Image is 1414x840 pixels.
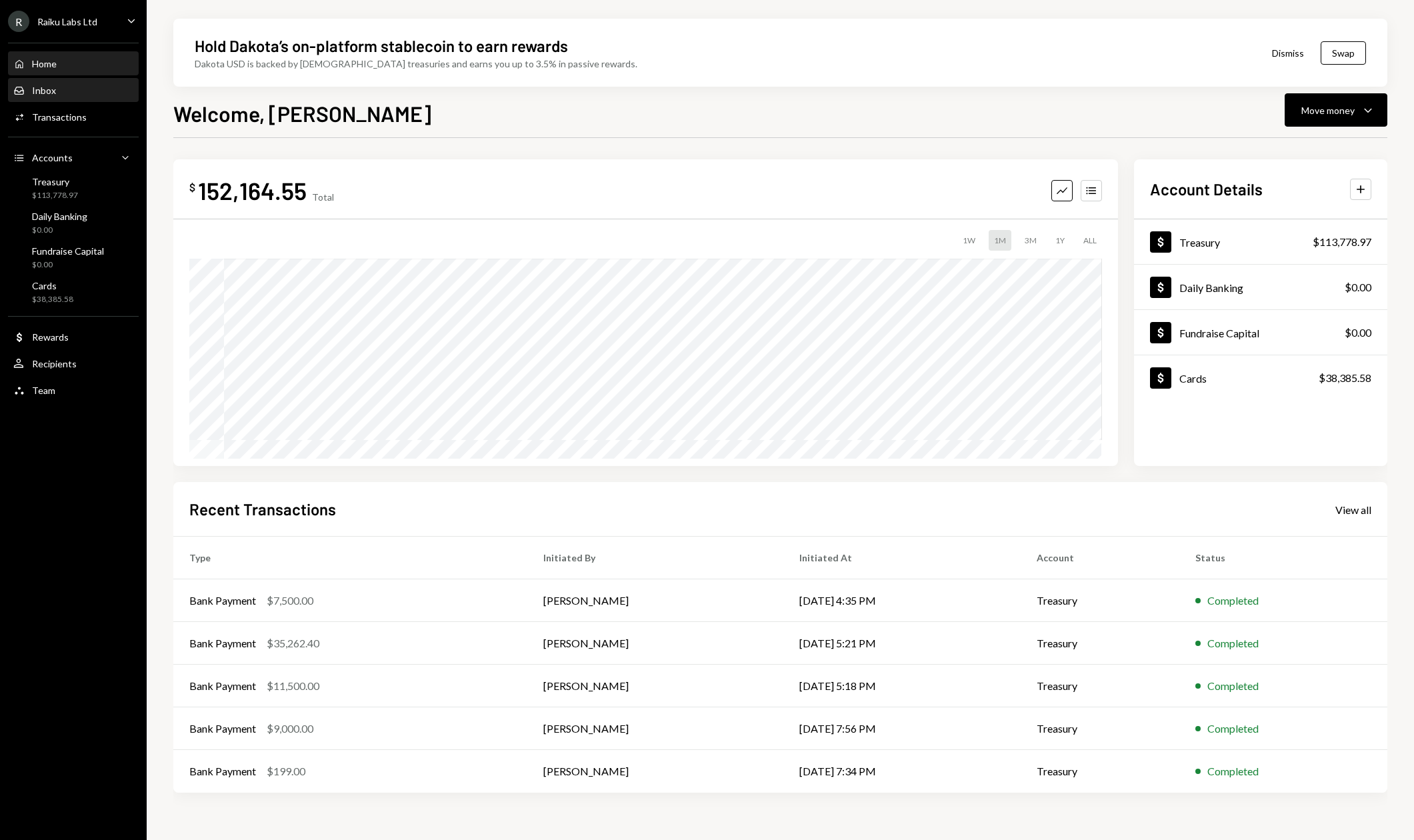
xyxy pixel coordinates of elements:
[1021,622,1179,665] td: Treasury
[189,763,256,779] div: Bank Payment
[198,175,307,205] div: 152,164.55
[527,707,783,750] td: [PERSON_NAME]
[1179,372,1207,385] div: Cards
[8,105,139,129] a: Transactions
[32,331,69,343] div: Rewards
[32,58,57,69] div: Home
[37,16,97,27] div: Raiku Labs Ltd
[189,498,336,520] h2: Recent Transactions
[173,100,431,127] h1: Welcome, [PERSON_NAME]
[1078,230,1102,251] div: ALL
[8,145,139,169] a: Accounts
[1019,230,1042,251] div: 3M
[8,207,139,239] a: Daily Banking$0.00
[32,259,104,271] div: $0.00
[1134,310,1387,355] a: Fundraise Capital$0.00
[527,537,783,579] th: Initiated By
[783,579,1021,622] td: [DATE] 4:35 PM
[1021,537,1179,579] th: Account
[8,241,139,273] a: Fundraise Capital$0.00
[783,665,1021,707] td: [DATE] 5:18 PM
[189,721,256,737] div: Bank Payment
[8,11,29,32] div: R
[173,537,527,579] th: Type
[1335,502,1371,517] a: View all
[32,85,56,96] div: Inbox
[1207,763,1259,779] div: Completed
[267,763,305,779] div: $199.00
[1021,707,1179,750] td: Treasury
[32,152,73,163] div: Accounts
[1255,37,1321,69] button: Dismiss
[1301,103,1355,117] div: Move money
[8,276,139,308] a: Cards$38,385.58
[1021,750,1179,793] td: Treasury
[32,111,87,123] div: Transactions
[8,325,139,349] a: Rewards
[195,57,637,71] div: Dakota USD is backed by [DEMOGRAPHIC_DATA] treasuries and earns you up to 3.5% in passive rewards.
[1179,281,1243,294] div: Daily Banking
[32,358,77,369] div: Recipients
[1345,325,1371,341] div: $0.00
[1345,279,1371,295] div: $0.00
[1179,236,1220,249] div: Treasury
[8,78,139,102] a: Inbox
[1021,665,1179,707] td: Treasury
[1313,234,1371,250] div: $113,778.97
[957,230,981,251] div: 1W
[1207,721,1259,737] div: Completed
[1134,265,1387,309] a: Daily Banking$0.00
[8,351,139,375] a: Recipients
[527,579,783,622] td: [PERSON_NAME]
[32,294,73,305] div: $38,385.58
[1285,93,1387,127] button: Move money
[189,593,256,609] div: Bank Payment
[267,721,313,737] div: $9,000.00
[8,51,139,75] a: Home
[8,172,139,204] a: Treasury$113,778.97
[267,678,319,694] div: $11,500.00
[783,622,1021,665] td: [DATE] 5:21 PM
[783,537,1021,579] th: Initiated At
[1179,327,1259,339] div: Fundraise Capital
[527,665,783,707] td: [PERSON_NAME]
[1207,635,1259,651] div: Completed
[989,230,1011,251] div: 1M
[189,181,195,194] div: $
[783,750,1021,793] td: [DATE] 7:34 PM
[1207,678,1259,694] div: Completed
[32,225,87,236] div: $0.00
[1321,41,1366,65] button: Swap
[32,211,87,222] div: Daily Banking
[32,245,104,257] div: Fundraise Capital
[8,378,139,402] a: Team
[267,593,313,609] div: $7,500.00
[527,622,783,665] td: [PERSON_NAME]
[267,635,319,651] div: $35,262.40
[32,280,73,291] div: Cards
[32,190,78,201] div: $113,778.97
[1207,593,1259,609] div: Completed
[1134,219,1387,264] a: Treasury$113,778.97
[32,385,55,396] div: Team
[1179,537,1387,579] th: Status
[1134,355,1387,400] a: Cards$38,385.58
[312,191,334,203] div: Total
[1021,579,1179,622] td: Treasury
[783,707,1021,750] td: [DATE] 7:56 PM
[189,635,256,651] div: Bank Payment
[1150,178,1263,200] h2: Account Details
[1050,230,1070,251] div: 1Y
[1335,503,1371,517] div: View all
[1319,370,1371,386] div: $38,385.58
[32,176,78,187] div: Treasury
[527,750,783,793] td: [PERSON_NAME]
[189,678,256,694] div: Bank Payment
[195,35,568,57] div: Hold Dakota’s on-platform stablecoin to earn rewards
